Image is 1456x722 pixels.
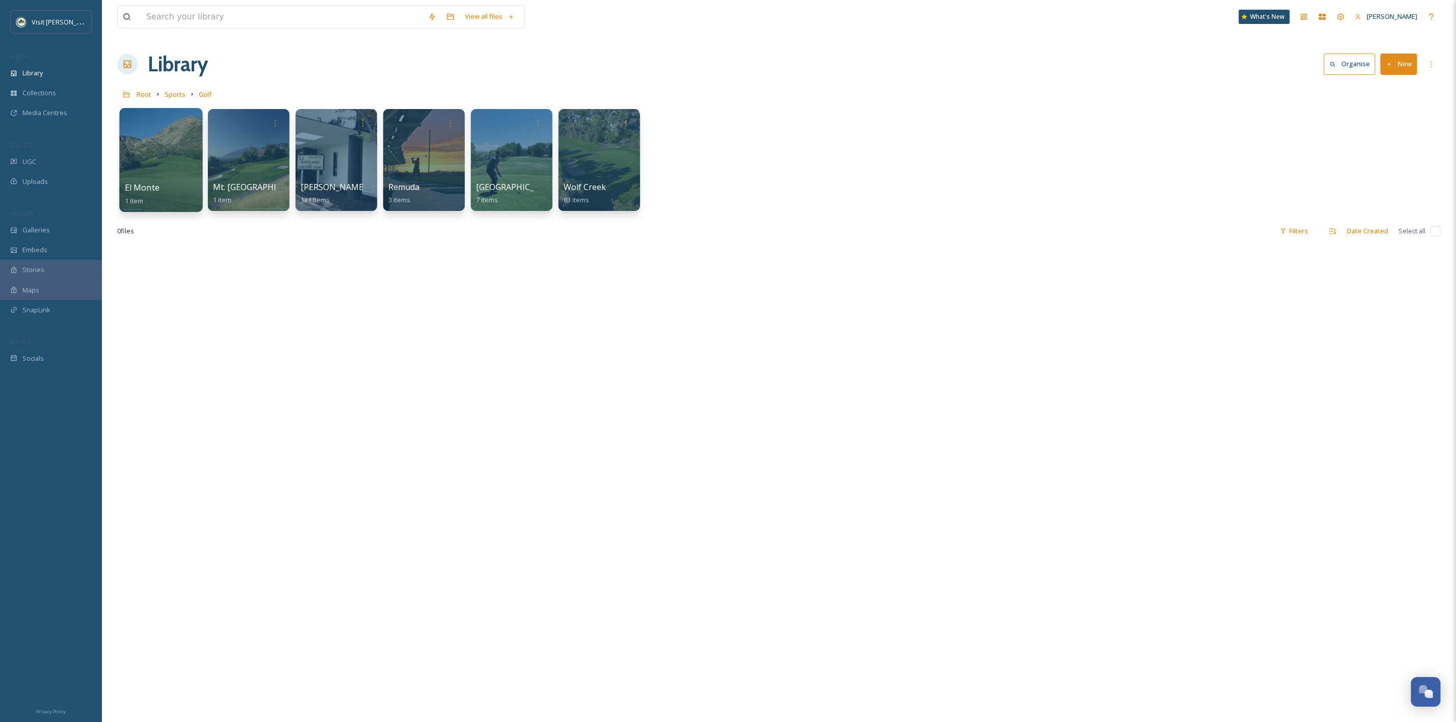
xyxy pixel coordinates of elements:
[213,181,309,193] span: Mt. [GEOGRAPHIC_DATA]
[1411,677,1441,707] button: Open Chat
[16,17,27,27] img: Unknown.png
[1324,54,1381,74] a: Organise
[10,52,28,60] span: MEDIA
[137,88,151,100] a: Root
[1239,10,1290,24] a: What's New
[388,195,410,204] span: 3 items
[137,90,151,99] span: Root
[22,157,36,167] span: UGC
[1275,221,1313,241] div: Filters
[564,182,606,204] a: Wolf Creek83 items
[476,181,558,193] span: [GEOGRAPHIC_DATA]
[141,6,423,28] input: Search your library
[460,7,519,26] a: View all files
[22,68,43,78] span: Library
[388,182,419,204] a: Remuda3 items
[125,183,160,205] a: El Monte1 item
[1350,7,1422,26] a: [PERSON_NAME]
[199,90,211,99] span: Golf
[301,181,418,193] span: [PERSON_NAME] Country Club
[476,182,558,204] a: [GEOGRAPHIC_DATA]7 items
[22,265,44,275] span: Stories
[165,88,186,100] a: Sports
[22,225,50,235] span: Galleries
[22,354,44,363] span: Socials
[125,182,160,193] span: El Monte
[22,88,56,98] span: Collections
[22,245,47,255] span: Embeds
[301,195,330,204] span: 121 items
[476,195,498,204] span: 7 items
[213,182,309,204] a: Mt. [GEOGRAPHIC_DATA]1 item
[1342,221,1393,241] div: Date Created
[199,88,211,100] a: Golf
[1398,226,1425,236] span: Select all
[22,108,67,118] span: Media Centres
[22,177,48,186] span: Uploads
[36,705,66,717] a: Privacy Policy
[1381,54,1417,74] button: New
[388,181,419,193] span: Remuda
[564,195,589,204] span: 83 items
[125,196,144,205] span: 1 item
[165,90,186,99] span: Sports
[32,17,96,26] span: Visit [PERSON_NAME]
[10,209,34,217] span: WIDGETS
[117,226,134,236] span: 0 file s
[22,285,39,295] span: Maps
[10,338,31,345] span: SOCIALS
[1324,54,1375,74] button: Organise
[213,195,231,204] span: 1 item
[564,181,606,193] span: Wolf Creek
[36,708,66,715] span: Privacy Policy
[1367,12,1417,21] span: [PERSON_NAME]
[22,305,50,315] span: SnapLink
[148,49,208,79] a: Library
[10,141,32,149] span: COLLECT
[301,182,418,204] a: [PERSON_NAME] Country Club121 items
